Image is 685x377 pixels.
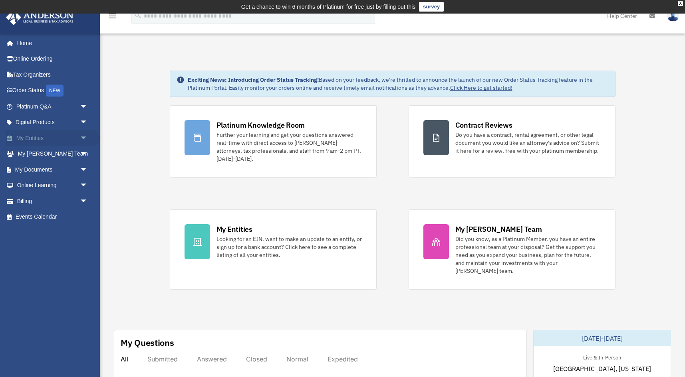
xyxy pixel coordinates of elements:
[216,235,362,259] div: Looking for an EIN, want to make an update to an entity, or sign up for a bank account? Click her...
[667,10,679,22] img: User Pic
[455,224,542,234] div: My [PERSON_NAME] Team
[216,224,252,234] div: My Entities
[246,355,267,363] div: Closed
[6,83,100,99] a: Order StatusNEW
[80,99,96,115] span: arrow_drop_down
[80,146,96,162] span: arrow_drop_down
[455,131,601,155] div: Do you have a contract, rental agreement, or other legal document you would like an attorney's ad...
[216,131,362,163] div: Further your learning and get your questions answered real-time with direct access to [PERSON_NAM...
[80,193,96,209] span: arrow_drop_down
[6,130,100,146] a: My Entitiesarrow_drop_down
[6,51,100,67] a: Online Ordering
[6,114,100,130] a: Digital Productsarrow_drop_down
[577,353,627,361] div: Live & In-Person
[6,67,100,83] a: Tax Organizers
[80,130,96,146] span: arrow_drop_down
[46,85,64,97] div: NEW
[197,355,227,363] div: Answered
[80,114,96,131] span: arrow_drop_down
[6,178,100,193] a: Online Learningarrow_drop_down
[409,209,616,290] a: My [PERSON_NAME] Team Did you know, as a Platinum Member, you have an entire professional team at...
[6,193,100,209] a: Billingarrow_drop_down
[80,178,96,194] span: arrow_drop_down
[108,11,117,21] i: menu
[553,364,651,373] span: [GEOGRAPHIC_DATA], [US_STATE]
[108,14,117,21] a: menu
[419,2,444,12] a: survey
[4,10,76,25] img: Anderson Advisors Platinum Portal
[6,209,100,225] a: Events Calendar
[409,105,616,178] a: Contract Reviews Do you have a contract, rental agreement, or other legal document you would like...
[450,84,512,91] a: Click Here to get started!
[121,355,128,363] div: All
[188,76,609,92] div: Based on your feedback, we're thrilled to announce the launch of our new Order Status Tracking fe...
[678,1,683,6] div: close
[121,337,174,349] div: My Questions
[188,76,319,83] strong: Exciting News: Introducing Order Status Tracking!
[147,355,178,363] div: Submitted
[6,35,96,51] a: Home
[6,146,100,162] a: My [PERSON_NAME] Teamarrow_drop_down
[216,120,305,130] div: Platinum Knowledge Room
[170,105,377,178] a: Platinum Knowledge Room Further your learning and get your questions answered real-time with dire...
[241,2,416,12] div: Get a chance to win 6 months of Platinum for free just by filling out this
[455,120,512,130] div: Contract Reviews
[286,355,308,363] div: Normal
[80,162,96,178] span: arrow_drop_down
[328,355,358,363] div: Expedited
[133,11,142,20] i: search
[170,209,377,290] a: My Entities Looking for an EIN, want to make an update to an entity, or sign up for a bank accoun...
[455,235,601,275] div: Did you know, as a Platinum Member, you have an entire professional team at your disposal? Get th...
[6,162,100,178] a: My Documentsarrow_drop_down
[6,99,100,114] a: Platinum Q&Aarrow_drop_down
[534,330,671,346] div: [DATE]-[DATE]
